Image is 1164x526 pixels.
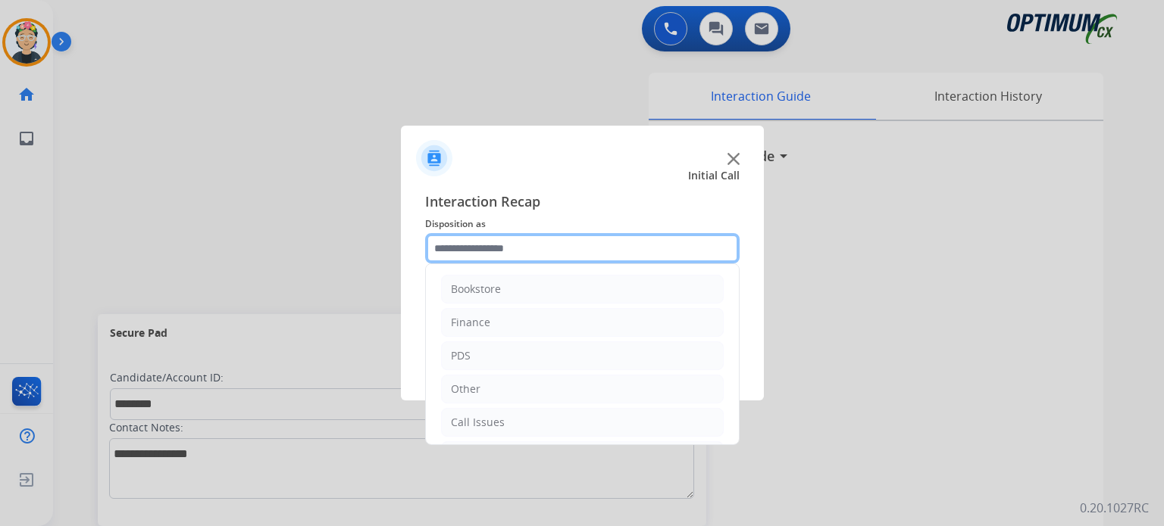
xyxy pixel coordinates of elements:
p: 0.20.1027RC [1080,499,1149,517]
img: contactIcon [416,140,452,176]
span: Interaction Recap [425,191,740,215]
span: Disposition as [425,215,740,233]
div: Other [451,381,480,397]
div: PDS [451,348,471,363]
span: Initial Call [688,168,740,183]
div: Finance [451,315,490,330]
div: Call Issues [451,415,505,430]
div: Bookstore [451,282,501,297]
